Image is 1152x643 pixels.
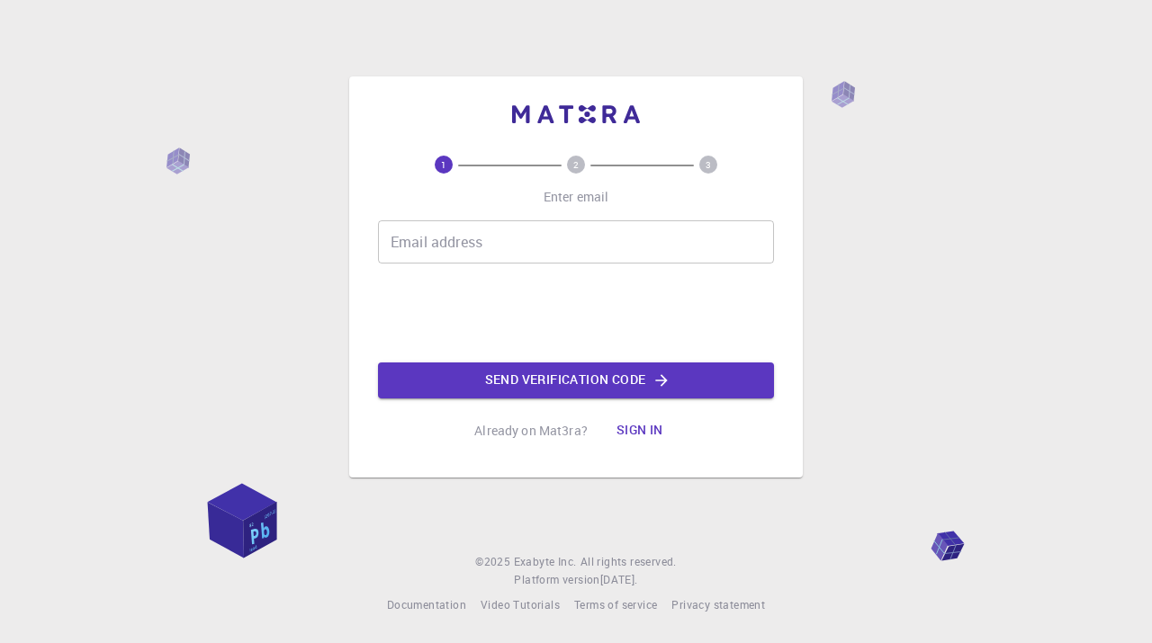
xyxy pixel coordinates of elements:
span: Video Tutorials [481,597,560,612]
iframe: reCAPTCHA [439,278,713,348]
span: Platform version [514,571,599,589]
span: Terms of service [574,597,657,612]
button: Sign in [602,413,678,449]
text: 2 [573,158,579,171]
a: [DATE]. [600,571,638,589]
p: Enter email [544,188,609,206]
a: Documentation [387,596,466,614]
button: Send verification code [378,362,774,398]
span: © 2025 [475,553,513,571]
a: Exabyte Inc. [514,553,577,571]
span: [DATE] . [600,572,638,586]
a: Video Tutorials [481,596,560,614]
text: 3 [706,158,711,171]
span: Documentation [387,597,466,612]
a: Privacy statement [671,596,765,614]
text: 1 [441,158,446,171]
span: Privacy statement [671,597,765,612]
span: All rights reserved. [580,553,677,571]
span: Exabyte Inc. [514,554,577,568]
a: Terms of service [574,596,657,614]
p: Already on Mat3ra? [474,422,588,440]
